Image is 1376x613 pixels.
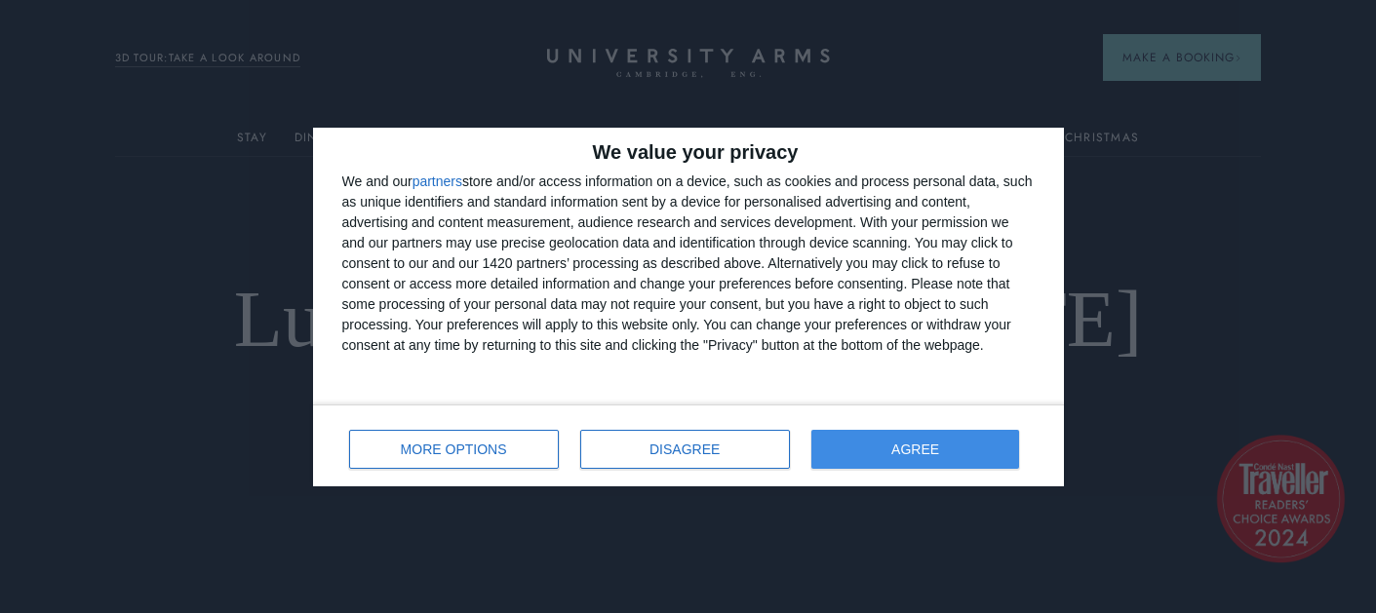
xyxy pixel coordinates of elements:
button: MORE OPTIONS [349,430,559,469]
div: qc-cmp2-ui [313,128,1064,486]
button: partners [413,174,462,188]
span: DISAGREE [649,442,720,456]
button: AGREE [811,430,1020,469]
span: AGREE [891,442,939,456]
h2: We value your privacy [342,142,1035,162]
span: MORE OPTIONS [401,442,507,456]
button: DISAGREE [580,430,790,469]
div: We and our store and/or access information on a device, such as cookies and process personal data... [342,172,1035,356]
